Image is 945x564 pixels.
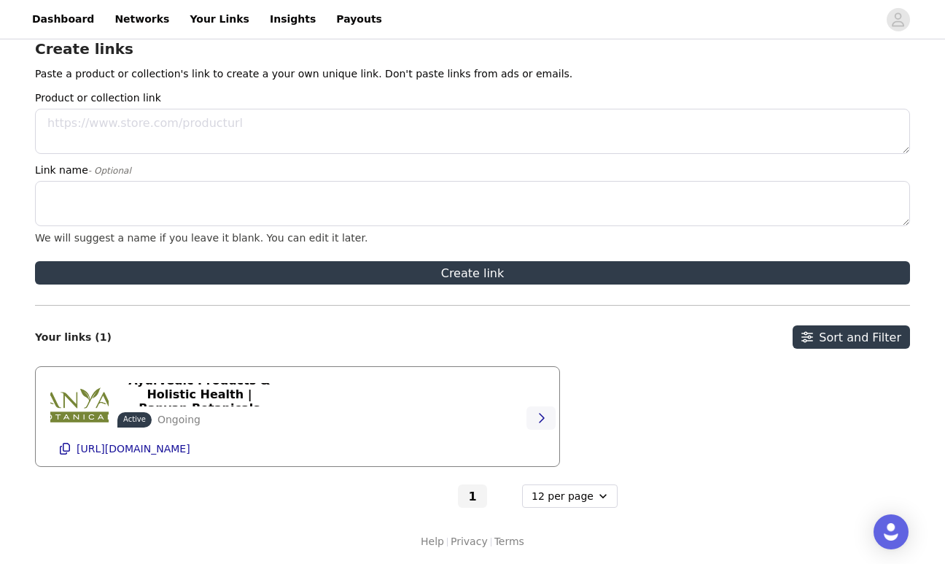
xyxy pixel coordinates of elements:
[458,484,487,508] button: Go To Page 1
[426,484,455,508] button: Go to previous page
[494,534,524,549] a: Terms
[35,232,910,244] div: We will suggest a name if you leave it blank. You can edit it later.
[793,325,910,349] button: Sort and Filter
[106,3,178,36] a: Networks
[261,3,324,36] a: Insights
[35,90,901,106] label: Product or collection link
[327,3,391,36] a: Payouts
[77,443,190,455] p: [URL][DOMAIN_NAME]
[117,383,281,406] button: Ayurvedic Products & Holistic Health | Banyan Botanicals
[874,514,909,549] div: Open Intercom Messenger
[23,3,103,36] a: Dashboard
[50,376,109,434] img: Ayurvedic Products & Holistic Health | Banyan Botanicals
[451,534,488,549] a: Privacy
[421,534,444,549] a: Help
[35,66,910,82] p: Paste a product or collection's link to create a your own unique link. Don't paste links from ads...
[88,166,131,176] span: - Optional
[50,437,545,460] button: [URL][DOMAIN_NAME]
[490,484,519,508] button: Go to next page
[157,412,201,428] p: Ongoing
[35,40,910,58] h2: Create links
[181,3,258,36] a: Your Links
[35,163,901,178] label: Link name
[123,414,146,425] p: Active
[35,261,910,285] button: Create link
[35,331,112,344] h2: Your links (1)
[891,8,905,31] div: avatar
[126,374,273,415] p: Ayurvedic Products & Holistic Health | Banyan Botanicals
